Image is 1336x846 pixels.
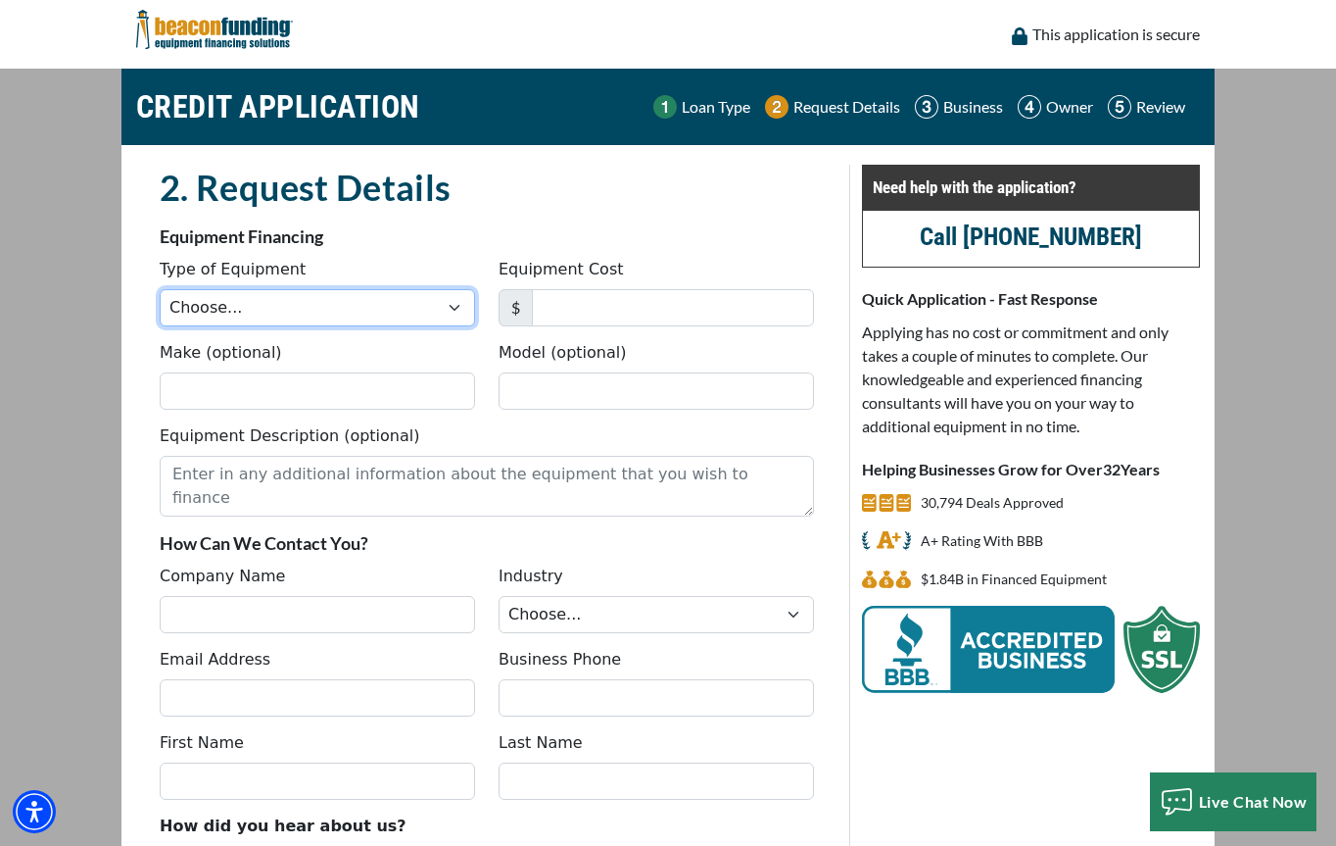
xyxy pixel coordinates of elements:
label: Make (optional) [160,341,282,365]
p: Applying has no cost or commitment and only takes a couple of minutes to complete. Our knowledgea... [862,321,1200,438]
p: Owner [1046,95,1093,119]
p: Equipment Financing [160,224,814,248]
div: Accessibility Menu [13,790,56,833]
label: First Name [160,731,244,755]
p: Review [1136,95,1185,119]
p: Need help with the application? [873,175,1189,199]
p: Business [943,95,1003,119]
p: Request Details [793,95,900,119]
p: Quick Application - Fast Response [862,287,1200,311]
label: Last Name [499,731,583,755]
label: How did you hear about us? [160,815,406,838]
img: lock icon to convery security [1012,27,1027,45]
label: Business Phone [499,648,621,672]
label: Industry [499,565,563,588]
img: BBB Acredited Business and SSL Protection [862,606,1200,693]
p: 30,794 Deals Approved [921,491,1064,515]
a: call (347) 532-7873 [920,223,1142,251]
p: A+ Rating With BBB [921,529,1043,553]
p: Loan Type [682,95,750,119]
span: Live Chat Now [1199,792,1308,811]
img: Step 2 [765,95,788,119]
label: Model (optional) [499,341,626,365]
label: Type of Equipment [160,258,306,281]
label: Equipment Description (optional) [160,424,419,448]
label: Equipment Cost [499,258,624,281]
h2: 2. Request Details [160,165,814,210]
button: Live Chat Now [1150,772,1317,831]
img: Step 5 [1108,95,1131,119]
p: Helping Businesses Grow for Over Years [862,458,1200,481]
p: How Can We Contact You? [160,531,814,555]
span: 32 [1103,460,1121,478]
img: Step 4 [1018,95,1041,119]
span: $ [499,289,533,326]
p: $1,844,964,824 in Financed Equipment [921,568,1107,591]
label: Company Name [160,565,285,588]
img: Step 1 [653,95,677,119]
p: This application is secure [1032,23,1200,46]
img: Step 3 [915,95,938,119]
label: Email Address [160,648,270,672]
h1: CREDIT APPLICATION [136,78,420,135]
